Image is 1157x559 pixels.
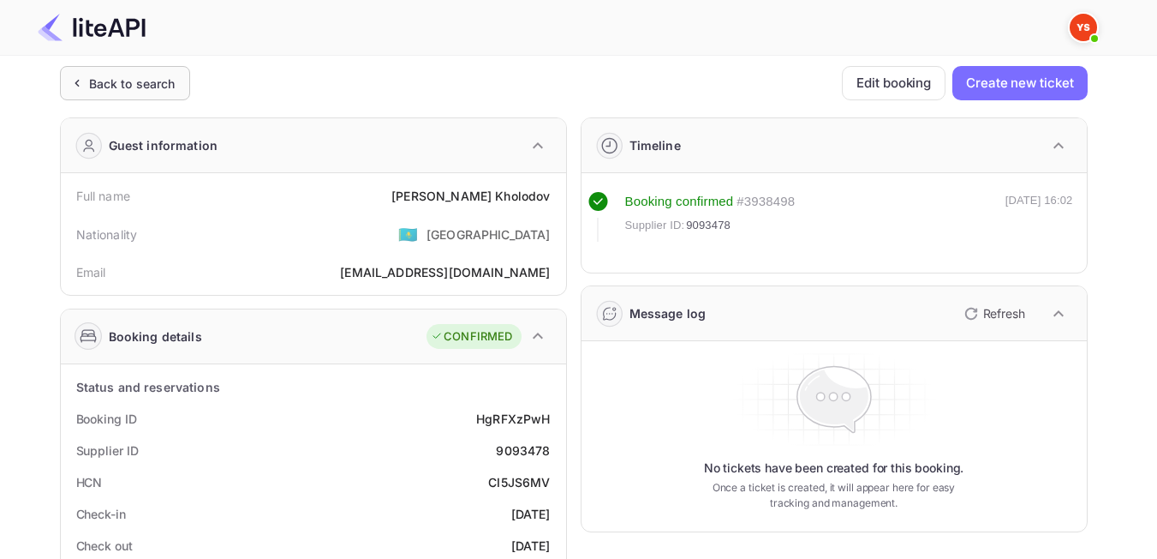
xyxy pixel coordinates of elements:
[686,217,731,234] span: 9093478
[76,187,130,205] div: Full name
[983,304,1025,322] p: Refresh
[426,225,551,243] div: [GEOGRAPHIC_DATA]
[629,304,707,322] div: Message log
[488,473,550,491] div: CI5JS6MV
[38,14,146,41] img: LiteAPI Logo
[625,192,734,212] div: Booking confirmed
[1005,192,1073,242] div: [DATE] 16:02
[952,66,1087,100] button: Create new ticket
[699,480,969,511] p: Once a ticket is created, it will appear here for easy tracking and management.
[511,537,551,555] div: [DATE]
[76,442,139,460] div: Supplier ID
[398,219,418,249] span: United States
[76,505,126,523] div: Check-in
[1070,14,1097,41] img: Yandex Support
[340,263,550,281] div: [EMAIL_ADDRESS][DOMAIN_NAME]
[629,136,681,154] div: Timeline
[842,66,945,100] button: Edit booking
[76,473,103,491] div: HCN
[954,300,1032,328] button: Refresh
[76,378,220,396] div: Status and reservations
[625,217,685,234] span: Supplier ID:
[511,505,551,523] div: [DATE]
[496,442,550,460] div: 9093478
[704,460,964,477] p: No tickets have been created for this booking.
[89,75,176,93] div: Back to search
[109,328,202,346] div: Booking details
[76,225,138,243] div: Nationality
[391,187,550,205] div: [PERSON_NAME] Kholodov
[76,537,133,555] div: Check out
[476,410,550,428] div: HgRFXzPwH
[109,136,218,154] div: Guest information
[431,328,512,346] div: CONFIRMED
[76,410,137,428] div: Booking ID
[737,192,795,212] div: # 3938498
[76,263,106,281] div: Email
